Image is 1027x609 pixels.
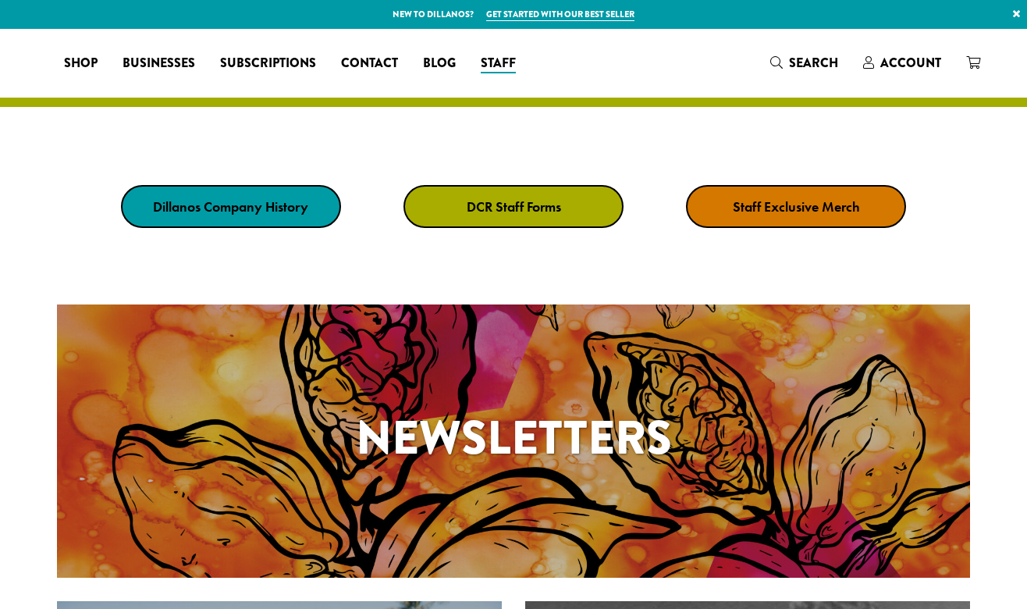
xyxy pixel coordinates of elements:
strong: DCR Staff Forms [467,198,561,215]
strong: Staff Exclusive Merch [733,198,860,215]
span: Contact [341,54,398,73]
a: Staff Exclusive Merch [686,185,906,228]
span: Businesses [123,54,195,73]
span: Search [789,54,838,72]
span: Shop [64,54,98,73]
span: Subscriptions [220,54,316,73]
a: Get started with our best seller [486,8,634,21]
span: Account [880,54,941,72]
strong: Dillanos Company History [153,198,308,215]
a: Staff [468,51,528,76]
a: Shop [52,51,110,76]
a: Dillanos Company History [121,185,341,228]
a: DCR Staff Forms [403,185,624,228]
a: Search [758,50,851,76]
h1: Newsletters [57,403,970,473]
span: Blog [423,54,456,73]
a: Newsletters [57,304,970,578]
span: Staff [481,54,516,73]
